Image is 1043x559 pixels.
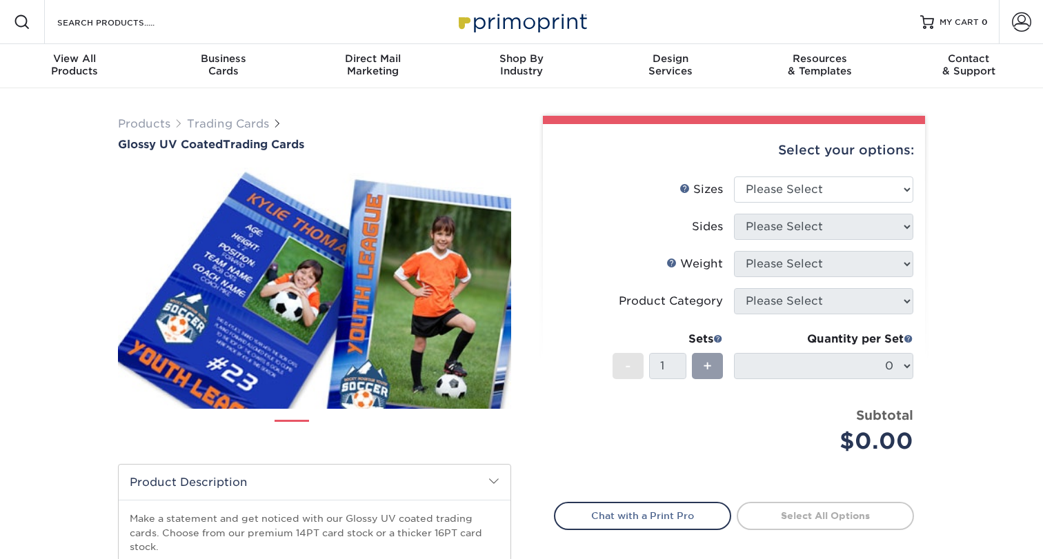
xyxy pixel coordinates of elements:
strong: Subtotal [856,407,913,423]
div: Cards [149,52,298,77]
a: DesignServices [596,44,745,88]
a: Shop ByIndustry [447,44,596,88]
h1: Trading Cards [118,138,511,151]
div: Sets [613,331,723,347]
span: + [703,356,712,376]
div: Industry [447,52,596,77]
div: Sides [692,218,723,235]
span: Shop By [447,52,596,65]
img: Trading Cards 01 [275,415,309,449]
span: Contact [894,52,1043,65]
a: Resources& Templates [745,44,894,88]
div: Services [596,52,745,77]
div: & Templates [745,52,894,77]
a: Glossy UV CoatedTrading Cards [118,138,511,151]
span: Resources [745,52,894,65]
a: BusinessCards [149,44,298,88]
span: MY CART [940,17,979,28]
span: Direct Mail [298,52,447,65]
img: Trading Cards 02 [321,414,355,449]
a: Trading Cards [187,117,269,130]
span: Glossy UV Coated [118,138,223,151]
span: - [625,356,631,376]
div: & Support [894,52,1043,77]
a: Direct MailMarketing [298,44,447,88]
div: Sizes [679,181,723,198]
a: Chat with a Print Pro [554,502,731,529]
div: Quantity per Set [734,331,913,347]
div: Weight [666,256,723,272]
span: Design [596,52,745,65]
input: SEARCH PRODUCTS..... [56,14,190,30]
a: Products [118,117,170,130]
div: Marketing [298,52,447,77]
a: Select All Options [737,502,914,529]
span: Business [149,52,298,65]
div: Select your options: [554,124,914,176]
h2: Product Description [119,465,510,500]
div: $0.00 [744,425,913,458]
img: Glossy UV Coated 01 [118,152,511,424]
a: Contact& Support [894,44,1043,88]
img: Primoprint [453,7,590,37]
span: 0 [982,17,988,27]
div: Product Category [619,293,723,309]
